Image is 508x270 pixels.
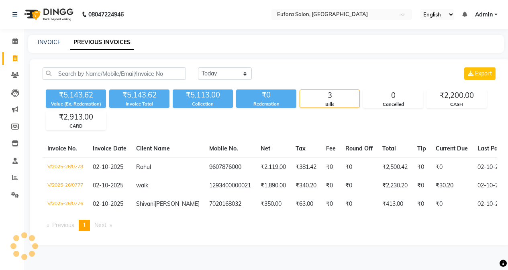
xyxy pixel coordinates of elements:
td: ₹0 [341,158,377,177]
td: V/2025-26/0778 [43,158,88,177]
span: Admin [475,10,493,19]
div: Redemption [236,101,296,108]
td: ₹340.20 [291,177,321,195]
div: Cancelled [363,101,423,108]
td: 1293400000021 [204,177,256,195]
span: 1 [83,221,86,229]
span: Invoice No. [47,145,77,152]
div: 0 [363,90,423,101]
td: ₹63.00 [291,195,321,213]
span: Client Name [136,145,170,152]
td: ₹0 [412,195,431,213]
td: ₹2,119.00 [256,158,291,177]
td: ₹413.00 [377,195,412,213]
div: 3 [300,90,359,101]
span: 02-10-2025 [93,200,123,207]
td: ₹1,890.00 [256,177,291,195]
div: Value (Ex. Redemption) [46,101,106,108]
span: Round Off [345,145,373,152]
nav: Pagination [43,220,497,231]
div: Invoice Total [109,101,169,108]
td: ₹0 [431,158,473,177]
span: Net [261,145,270,152]
td: ₹0 [341,195,377,213]
td: V/2025-26/0776 [43,195,88,213]
td: ₹0 [431,195,473,213]
div: CARD [46,123,106,130]
div: ₹0 [236,89,296,101]
div: ₹5,143.62 [109,89,169,101]
button: Export [464,67,496,80]
td: 9607876000 [204,158,256,177]
div: ₹2,913.00 [46,112,106,123]
td: ₹0 [321,195,341,213]
span: walk [136,182,148,189]
a: INVOICE [38,39,61,46]
span: Export [475,70,492,77]
td: ₹2,230.20 [377,177,412,195]
td: 7020168032 [204,195,256,213]
td: ₹350.00 [256,195,291,213]
span: Current Due [436,145,468,152]
span: Shivani [136,200,155,207]
td: ₹2,500.42 [377,158,412,177]
span: 02-10-2025 [93,163,123,171]
span: Next [94,221,106,229]
span: Invoice Date [93,145,126,152]
div: Collection [173,101,233,108]
td: ₹0 [321,158,341,177]
span: 02-10-2025 [93,182,123,189]
input: Search by Name/Mobile/Email/Invoice No [43,67,186,80]
div: ₹5,113.00 [173,89,233,101]
span: Previous [52,221,74,229]
img: logo [20,3,75,26]
a: PREVIOUS INVOICES [70,35,134,50]
td: ₹0 [412,158,431,177]
div: Bills [300,101,359,108]
div: CASH [427,101,486,108]
td: ₹30.20 [431,177,473,195]
span: Fee [326,145,336,152]
span: Rahul [136,163,151,171]
td: ₹0 [321,177,341,195]
div: ₹2,200.00 [427,90,486,101]
td: ₹0 [412,177,431,195]
td: ₹381.42 [291,158,321,177]
span: Total [382,145,396,152]
b: 08047224946 [88,3,124,26]
div: ₹5,143.62 [46,89,106,101]
span: Tax [296,145,306,152]
td: V/2025-26/0777 [43,177,88,195]
span: Mobile No. [209,145,238,152]
span: Tip [417,145,426,152]
td: ₹0 [341,177,377,195]
span: [PERSON_NAME] [155,200,200,207]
